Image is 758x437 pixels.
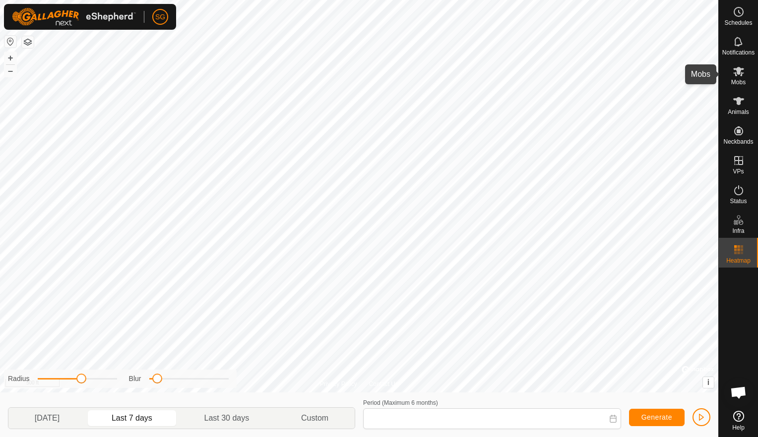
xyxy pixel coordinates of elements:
span: Infra [732,228,744,234]
span: Schedules [724,20,752,26]
button: Generate [629,409,685,426]
span: Heatmap [726,258,751,264]
label: Period (Maximum 6 months) [363,399,438,406]
label: Blur [129,374,141,384]
a: Help [719,407,758,435]
span: Generate [641,413,672,421]
a: Contact Us [369,380,398,388]
button: – [4,65,16,77]
span: Custom [301,412,328,424]
span: Status [730,198,747,204]
span: i [707,378,709,386]
a: Privacy Policy [320,380,357,388]
img: Gallagher Logo [12,8,136,26]
span: Notifications [722,50,755,55]
span: VPs [733,168,744,174]
span: [DATE] [35,412,60,424]
label: Radius [8,374,30,384]
span: Help [732,425,745,431]
button: + [4,52,16,64]
button: i [703,377,714,388]
span: Mobs [731,79,746,85]
button: Reset Map [4,36,16,48]
span: Last 30 days [204,412,250,424]
button: Map Layers [22,36,34,48]
span: Animals [728,109,749,115]
span: SG [155,12,165,22]
div: Open chat [724,378,754,407]
span: Last 7 days [112,412,152,424]
span: Neckbands [723,139,753,145]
